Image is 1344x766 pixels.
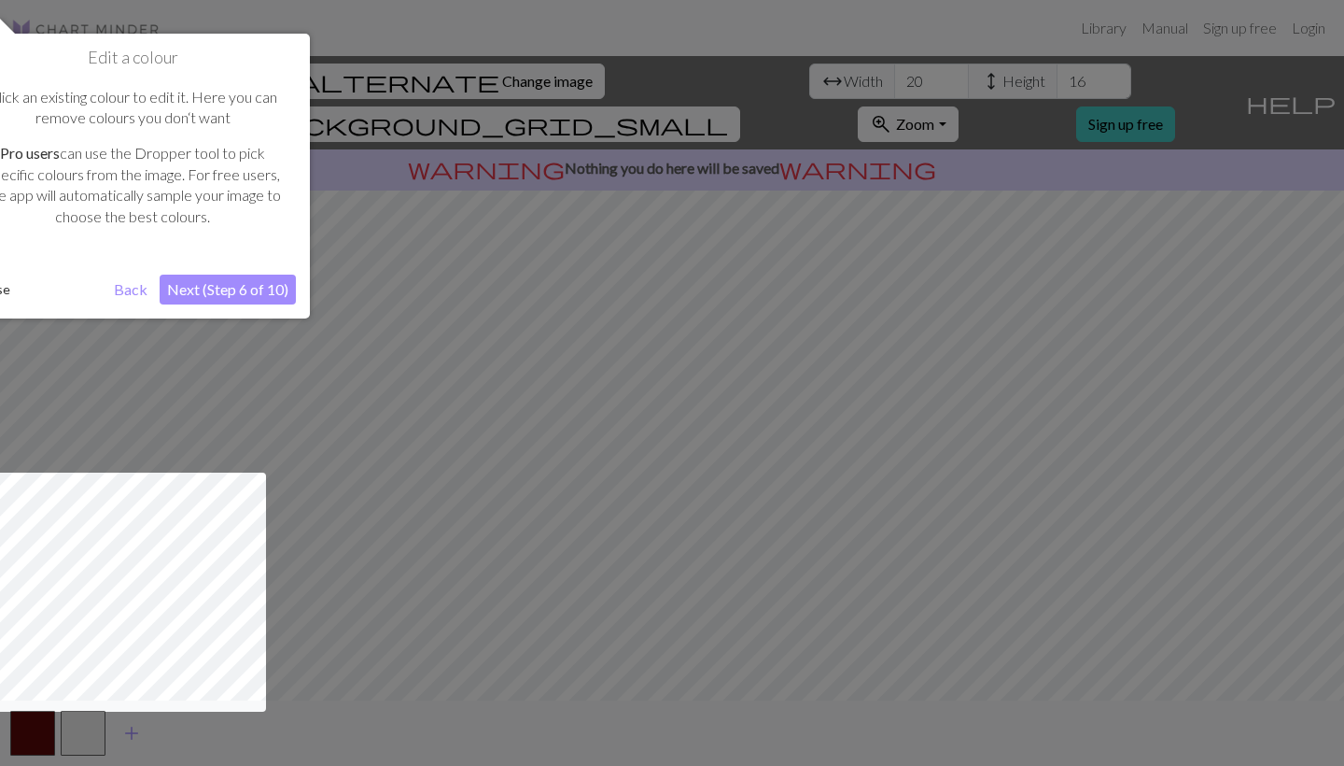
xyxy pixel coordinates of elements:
[160,275,296,305] button: Next (Step 6 of 10)
[106,275,155,305] button: Back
